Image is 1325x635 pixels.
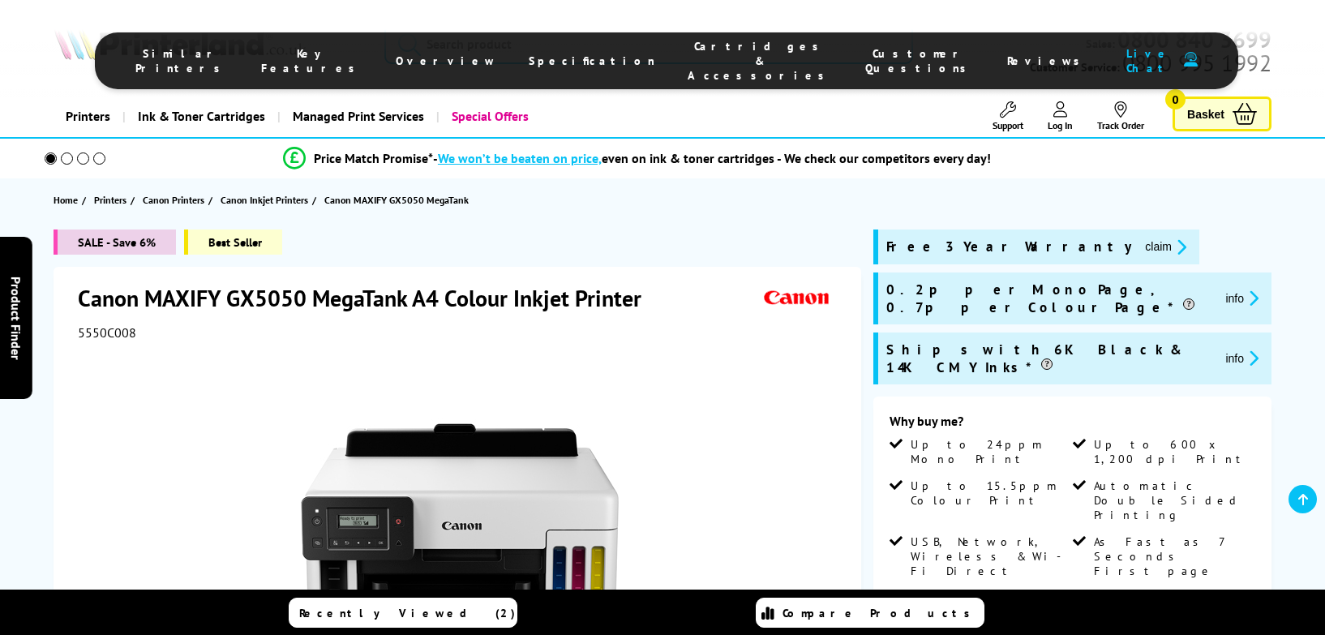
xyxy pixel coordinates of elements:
span: Specification [529,54,655,68]
span: Compare Products [783,606,979,620]
a: Compare Products [756,598,984,628]
a: Track Order [1097,101,1144,131]
span: Key Features [261,46,363,75]
a: Canon Inkjet Printers [221,191,312,208]
span: Ink & Toner Cartridges [138,96,265,137]
span: Reviews [1007,54,1088,68]
span: Home [54,191,78,208]
span: Basket [1187,103,1224,125]
span: 5550C008 [78,324,136,341]
span: We won’t be beaten on price, [438,150,602,166]
span: Product Finder [8,276,24,359]
a: Recently Viewed (2) [289,598,517,628]
span: Similar Printers [135,46,229,75]
span: Log In [1048,119,1073,131]
span: Price Match Promise* [314,150,433,166]
span: Canon Inkjet Printers [221,191,308,208]
a: Basket 0 [1173,97,1271,131]
a: Printers [94,191,131,208]
a: Printers [54,96,122,137]
button: promo-description [1140,238,1191,256]
span: Canon Printers [143,191,204,208]
span: Recently Viewed (2) [299,606,516,620]
a: Home [54,191,82,208]
span: Printers [94,191,126,208]
span: USB, Network, Wireless & Wi-Fi Direct [911,534,1069,578]
div: - even on ink & toner cartridges - We check our competitors every day! [433,150,991,166]
span: 0.2p per Mono Page, 0.7p per Colour Page* [886,281,1212,316]
span: Live Chat [1121,46,1176,75]
span: 0 [1165,89,1186,109]
span: SALE - Save 6% [54,230,176,255]
h1: Canon MAXIFY GX5050 MegaTank A4 Colour Inkjet Printer [78,283,658,313]
span: Cartridges & Accessories [688,39,833,83]
span: Up to 600 x 1,200 dpi Print [1094,437,1252,466]
span: Overview [396,54,496,68]
a: Support [993,101,1023,131]
span: Up to 15.5ppm Colour Print [911,478,1069,508]
span: Customer Questions [865,46,975,75]
a: Special Offers [436,96,541,137]
span: Ships with 6K Black & 14K CMY Inks* [886,341,1212,376]
span: Best Seller [184,230,282,255]
div: Why buy me? [890,413,1255,437]
a: Canon Printers [143,191,208,208]
span: Free 3 Year Warranty [886,238,1132,256]
span: Canon MAXIFY GX5050 MegaTank [324,194,469,206]
a: Log In [1048,101,1073,131]
span: Automatic Double Sided Printing [1094,478,1252,522]
button: promo-description [1220,349,1263,367]
span: Support [993,119,1023,131]
button: promo-description [1220,289,1263,307]
a: Managed Print Services [277,96,436,137]
img: user-headset-duotone.svg [1184,52,1198,67]
a: Ink & Toner Cartridges [122,96,277,137]
span: Up to 24ppm Mono Print [911,437,1069,466]
img: Canon [760,283,834,313]
span: As Fast as 7 Seconds First page [1094,534,1252,578]
li: modal_Promise [22,144,1252,173]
